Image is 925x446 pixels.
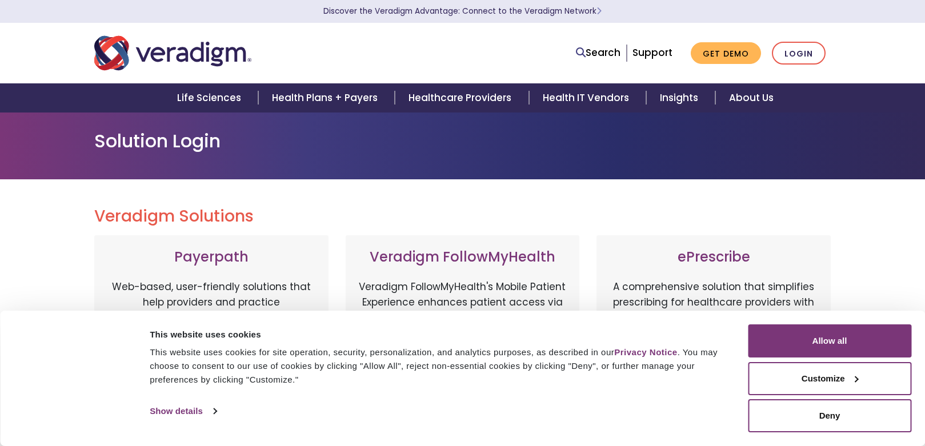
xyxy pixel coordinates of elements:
span: Learn More [596,6,602,17]
a: Search [576,45,620,61]
button: Customize [748,362,911,395]
h3: ePrescribe [608,249,819,266]
h3: Payerpath [106,249,317,266]
a: Health IT Vendors [529,83,646,112]
a: About Us [715,83,787,112]
a: Show details [150,403,216,420]
button: Deny [748,399,911,432]
p: Veradigm FollowMyHealth's Mobile Patient Experience enhances patient access via mobile devices, o... [357,279,568,388]
a: Life Sciences [163,83,258,112]
p: A comprehensive solution that simplifies prescribing for healthcare providers with features like ... [608,279,819,399]
h1: Solution Login [94,130,831,152]
a: Discover the Veradigm Advantage: Connect to the Veradigm NetworkLearn More [323,6,602,17]
img: Veradigm logo [94,34,251,72]
p: Web-based, user-friendly solutions that help providers and practice administrators enhance revenu... [106,279,317,399]
div: This website uses cookies for site operation, security, personalization, and analytics purposes, ... [150,345,722,387]
a: Privacy Notice [614,347,677,357]
a: Healthcare Providers [395,83,528,112]
a: Insights [646,83,715,112]
a: Login [772,42,826,65]
h3: Veradigm FollowMyHealth [357,249,568,266]
button: Allow all [748,324,911,357]
a: Get Demo [691,42,761,65]
h2: Veradigm Solutions [94,207,831,226]
div: This website uses cookies [150,328,722,341]
a: Health Plans + Payers [258,83,395,112]
a: Support [632,46,672,59]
